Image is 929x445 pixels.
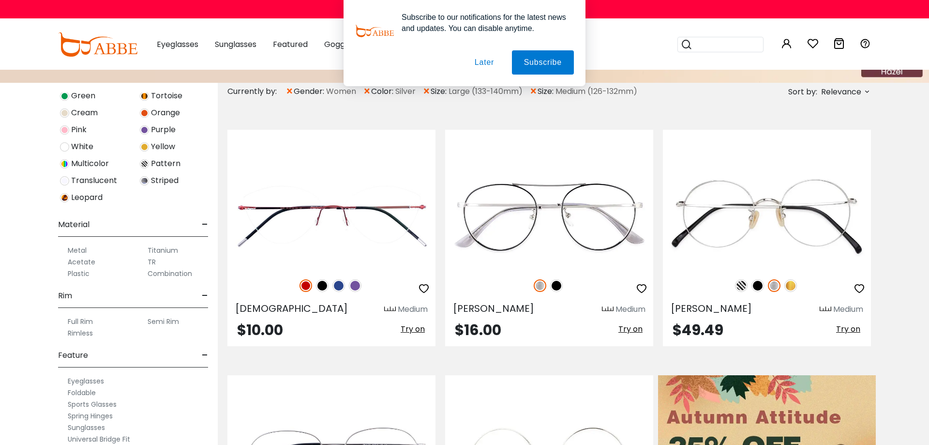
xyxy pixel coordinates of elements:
[768,279,780,292] img: Silver
[151,175,179,186] span: Striped
[58,213,90,236] span: Material
[140,125,149,135] img: Purple
[140,159,149,169] img: Pattern
[300,279,312,292] img: Red
[68,410,113,422] label: Spring Hinges
[60,92,69,101] img: Green
[836,323,860,335] span: Try on
[371,86,395,97] span: color:
[235,302,348,315] span: [DEMOGRAPHIC_DATA]
[512,50,574,75] button: Subscribe
[332,279,345,292] img: Blue
[449,86,523,97] span: Large (133-140mm)
[534,279,546,292] img: Silver
[68,399,117,410] label: Sports Glasses
[394,12,574,34] div: Subscribe to our notifications for the latest news and updates. You can disable anytime.
[140,92,149,101] img: Tortoise
[237,320,283,340] span: $10.00
[294,86,326,97] span: gender:
[833,323,863,336] button: Try on
[60,142,69,152] img: White
[140,176,149,185] img: Striped
[833,304,863,315] div: Medium
[68,256,95,268] label: Acetate
[140,108,149,118] img: Orange
[60,159,69,169] img: Multicolor
[355,12,394,50] img: notification icon
[384,306,396,313] img: size ruler
[326,86,356,97] span: Women
[431,86,449,97] span: size:
[735,279,748,292] img: Pattern
[602,306,614,313] img: size ruler
[71,124,87,136] span: Pink
[227,165,435,269] img: Red Huguenot - Metal ,Adjust Nose Pads
[401,323,425,335] span: Try on
[71,158,109,169] span: Multicolor
[148,245,178,256] label: Titanium
[68,375,104,387] label: Eyeglasses
[68,316,93,327] label: Full Rim
[58,344,88,367] span: Feature
[151,107,180,119] span: Orange
[71,192,103,203] span: Leopard
[202,344,208,367] span: -
[463,50,506,75] button: Later
[151,124,176,136] span: Purple
[285,83,294,100] span: ×
[529,83,538,100] span: ×
[671,302,752,315] span: [PERSON_NAME]
[148,256,156,268] label: TR
[60,108,69,118] img: Cream
[71,90,95,102] span: Green
[60,176,69,185] img: Translucent
[398,323,428,336] button: Try on
[422,83,431,100] span: ×
[60,193,69,202] img: Leopard
[68,268,90,279] label: Plastic
[68,327,93,339] label: Rimless
[227,83,285,100] div: Currently by:
[363,83,371,100] span: ×
[615,323,645,336] button: Try on
[455,320,501,340] span: $16.00
[398,304,428,315] div: Medium
[395,86,416,97] span: Silver
[58,284,72,307] span: Rim
[820,306,831,313] img: size ruler
[316,279,329,292] img: Black
[349,279,361,292] img: Purple
[151,158,180,169] span: Pattern
[202,284,208,307] span: -
[68,433,130,445] label: Universal Bridge Fit
[71,141,93,153] span: White
[68,387,96,399] label: Foldable
[555,86,637,97] span: Medium (126-132mm)
[71,107,98,119] span: Cream
[445,165,653,269] img: Silver Ellie - Metal ,Adjust Nose Pads
[71,175,117,186] span: Translucent
[663,165,871,269] img: Silver Zoe - Titanium ,Adjust Nose Pads
[68,422,105,433] label: Sunglasses
[538,86,555,97] span: size:
[784,279,797,292] img: Gold
[151,141,175,153] span: Yellow
[148,316,179,327] label: Semi Rim
[821,83,861,101] span: Relevance
[618,323,643,335] span: Try on
[751,279,764,292] img: Black
[615,304,645,315] div: Medium
[453,302,534,315] span: [PERSON_NAME]
[788,86,817,97] span: Sort by:
[151,90,182,102] span: Tortoise
[550,279,563,292] img: Black
[673,320,723,340] span: $49.49
[60,125,69,135] img: Pink
[202,213,208,236] span: -
[140,142,149,152] img: Yellow
[148,268,192,279] label: Combination
[68,245,87,256] label: Metal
